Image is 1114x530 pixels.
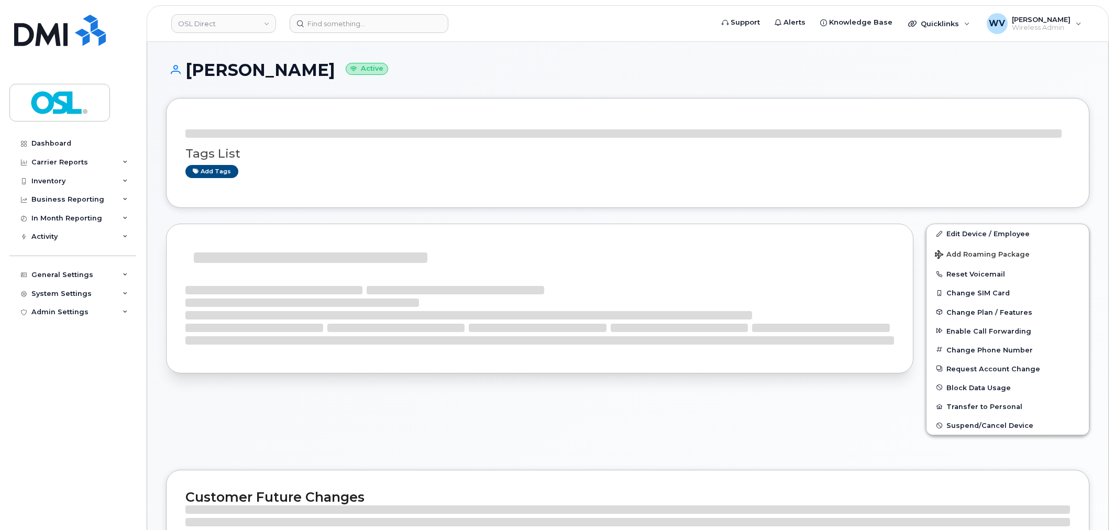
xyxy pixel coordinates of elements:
[927,224,1089,243] a: Edit Device / Employee
[185,489,1070,505] h2: Customer Future Changes
[185,165,238,178] a: Add tags
[927,416,1089,435] button: Suspend/Cancel Device
[927,359,1089,378] button: Request Account Change
[927,322,1089,340] button: Enable Call Forwarding
[927,283,1089,302] button: Change SIM Card
[927,378,1089,397] button: Block Data Usage
[935,250,1030,260] span: Add Roaming Package
[927,340,1089,359] button: Change Phone Number
[946,308,1032,316] span: Change Plan / Features
[946,327,1031,335] span: Enable Call Forwarding
[946,422,1033,429] span: Suspend/Cancel Device
[346,63,388,75] small: Active
[927,243,1089,264] button: Add Roaming Package
[166,61,1089,79] h1: [PERSON_NAME]
[927,303,1089,322] button: Change Plan / Features
[185,147,1070,160] h3: Tags List
[927,264,1089,283] button: Reset Voicemail
[927,397,1089,416] button: Transfer to Personal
